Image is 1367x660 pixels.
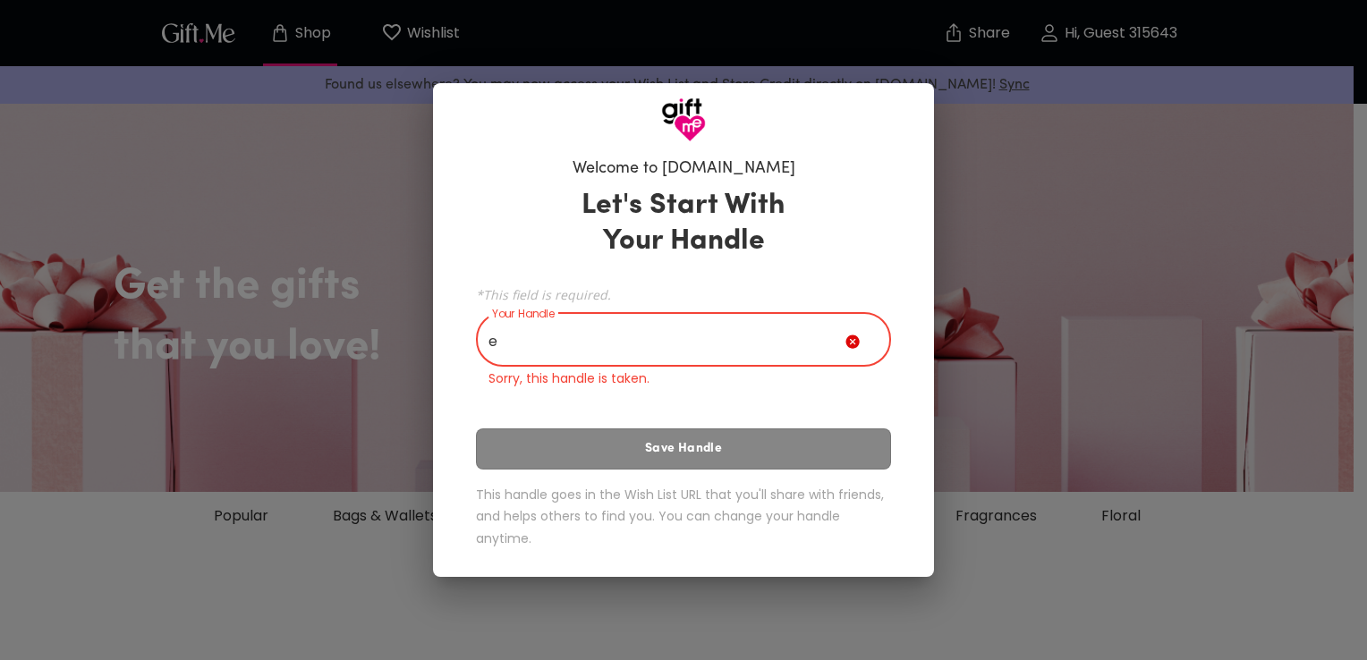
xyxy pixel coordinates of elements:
[559,188,808,259] h3: Let's Start With Your Handle
[476,286,891,303] span: *This field is required.
[476,484,891,550] h6: This handle goes in the Wish List URL that you'll share with friends, and helps others to find yo...
[488,369,879,388] p: Sorry, this handle is taken.
[476,317,845,367] input: Your Handle
[573,158,795,180] h6: Welcome to [DOMAIN_NAME]
[661,97,706,142] img: GiftMe Logo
